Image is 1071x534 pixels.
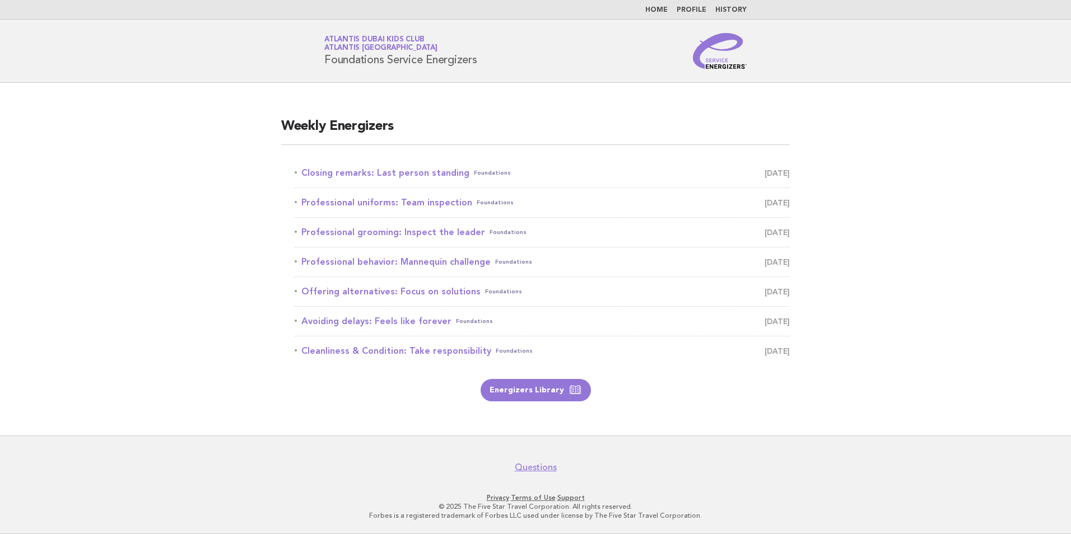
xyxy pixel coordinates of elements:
span: [DATE] [765,165,790,181]
span: Foundations [456,313,493,329]
span: [DATE] [765,195,790,210]
h1: Foundations Service Energizers [324,36,477,65]
h2: Weekly Energizers [281,118,790,145]
span: Foundations [474,165,511,181]
a: Atlantis Dubai Kids ClubAtlantis [GEOGRAPHIC_DATA] [324,36,437,51]
p: © 2025 The Five Star Travel Corporation. All rights reserved. [193,502,878,511]
a: Terms of Use [511,494,556,502]
a: Closing remarks: Last person standingFoundations [DATE] [295,165,790,181]
a: Cleanliness & Condition: Take responsibilityFoundations [DATE] [295,343,790,359]
a: Profile [677,7,706,13]
span: [DATE] [765,313,790,329]
span: [DATE] [765,224,790,240]
span: Foundations [485,284,522,299]
span: Foundations [496,343,533,359]
a: Energizers Library [481,379,591,401]
p: · · [193,493,878,502]
a: Professional uniforms: Team inspectionFoundations [DATE] [295,195,790,210]
span: [DATE] [765,254,790,270]
a: History [715,7,747,13]
span: Atlantis [GEOGRAPHIC_DATA] [324,45,437,52]
a: Home [645,7,668,13]
a: Professional grooming: Inspect the leaderFoundations [DATE] [295,224,790,240]
p: Forbes is a registered trademark of Forbes LLC used under license by The Five Star Travel Corpora... [193,511,878,520]
a: Offering alternatives: Focus on solutionsFoundations [DATE] [295,284,790,299]
a: Questions [515,462,557,473]
span: Foundations [495,254,532,270]
a: Support [557,494,585,502]
a: Privacy [487,494,509,502]
span: Foundations [490,224,527,240]
span: [DATE] [765,284,790,299]
span: Foundations [477,195,514,210]
a: Avoiding delays: Feels like foreverFoundations [DATE] [295,313,790,329]
img: Service Energizers [693,33,747,69]
span: [DATE] [765,343,790,359]
a: Professional behavior: Mannequin challengeFoundations [DATE] [295,254,790,270]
